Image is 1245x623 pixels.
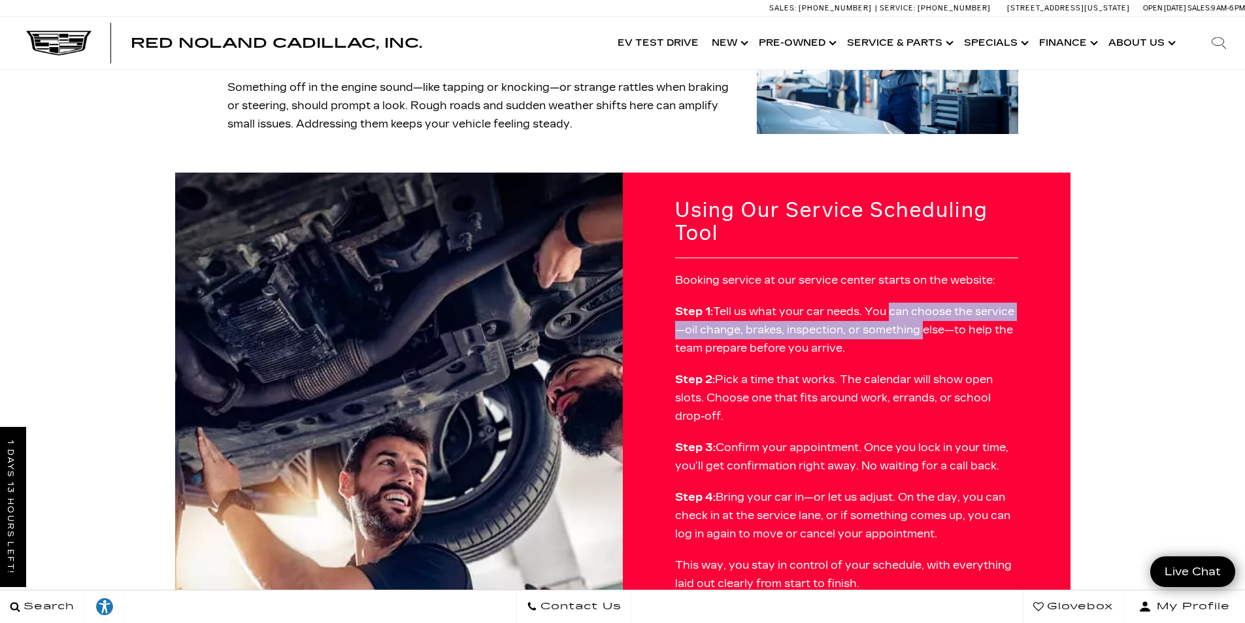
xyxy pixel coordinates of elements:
[705,17,752,69] a: New
[20,598,75,616] span: Search
[675,373,715,386] strong: Step 2:
[611,17,705,69] a: EV Test Drive
[1007,4,1130,12] a: [STREET_ADDRESS][US_STATE]
[1150,556,1235,587] a: Live Chat
[675,439,1018,475] p: Confirm your appointment. Once you lock in your time, you’ll get confirmation right away. No wait...
[799,4,872,12] span: [PHONE_NUMBER]
[1143,4,1186,12] span: Open [DATE]
[675,441,716,454] strong: Step 3:
[1044,598,1113,616] span: Glovebox
[1033,17,1102,69] a: Finance
[675,271,1018,290] p: Booking service at our service center starts on the website:
[26,31,91,56] img: Cadillac Dark Logo with Cadillac White Text
[769,5,875,12] a: Sales: [PHONE_NUMBER]
[85,597,124,616] div: Explore your accessibility options
[537,598,622,616] span: Contact Us
[918,4,991,12] span: [PHONE_NUMBER]
[1102,17,1180,69] a: About Us
[752,17,840,69] a: Pre-Owned
[1193,17,1245,69] div: Search
[675,303,1018,358] p: Tell us what your car needs. You can choose the service—oil change, brakes, inspection, or someth...
[1023,590,1123,623] a: Glovebox
[840,17,957,69] a: Service & Parts
[131,37,422,50] a: Red Noland Cadillac, Inc.
[1152,598,1230,616] span: My Profile
[675,491,716,503] strong: Step 4:
[1211,4,1245,12] span: 9 AM-6 PM
[675,305,713,318] strong: Step 1:
[875,5,994,12] a: Service: [PHONE_NUMBER]
[675,199,1018,244] h2: Using Our Service Scheduling Tool
[675,556,1018,593] p: This way, you stay in control of your schedule, with everything laid out clearly from start to fi...
[131,35,422,51] span: Red Noland Cadillac, Inc.
[675,488,1018,543] p: Bring your car in—or let us adjust. On the day, you can check in at the service lane, or if somet...
[227,78,740,133] p: Something off in the engine sound—like tapping or knocking—or strange rattles when braking or ste...
[769,4,797,12] span: Sales:
[957,17,1033,69] a: Specials
[1123,590,1245,623] button: Open user profile menu
[85,590,125,623] a: Explore your accessibility options
[1187,4,1211,12] span: Sales:
[880,4,916,12] span: Service:
[1158,564,1227,579] span: Live Chat
[675,371,1018,426] p: Pick a time that works. The calendar will show open slots. Choose one that fits around work, erra...
[516,590,632,623] a: Contact Us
